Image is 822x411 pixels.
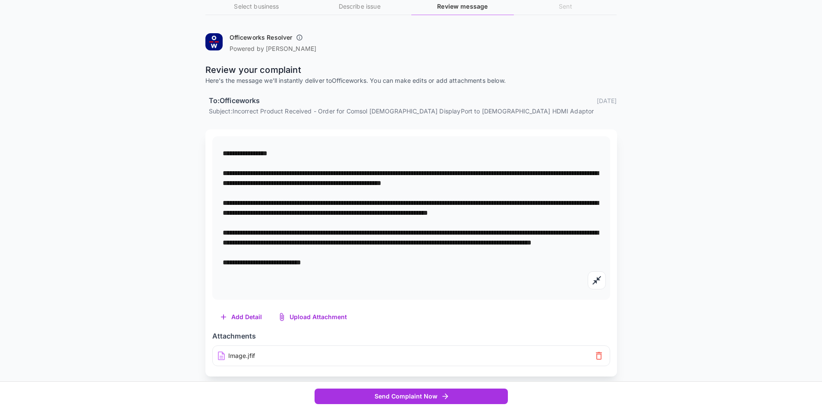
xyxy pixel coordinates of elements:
h6: Describe issue [308,2,411,11]
h6: Review message [411,2,514,11]
h6: Attachments [212,331,610,342]
p: Review your complaint [205,63,617,76]
img: Officeworks [205,33,223,50]
h6: Officeworks Resolver [230,33,293,42]
p: [DATE] [597,96,617,105]
p: Here's the message we'll instantly deliver to Officeworks . You can make edits or add attachments... [205,76,617,85]
button: Send Complaint Now [315,389,508,405]
p: Subject: Incorrect Product Received - Order for Comsol [DEMOGRAPHIC_DATA] DisplayPort to [DEMOGRA... [209,107,617,116]
button: Upload Attachment [271,308,356,326]
h6: To: Officeworks [209,95,260,107]
p: Powered by [PERSON_NAME] [230,44,317,53]
p: Image.jfif [228,351,255,360]
h6: Select business [205,2,308,11]
button: Add Detail [212,308,271,326]
h6: Sent [514,2,617,11]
